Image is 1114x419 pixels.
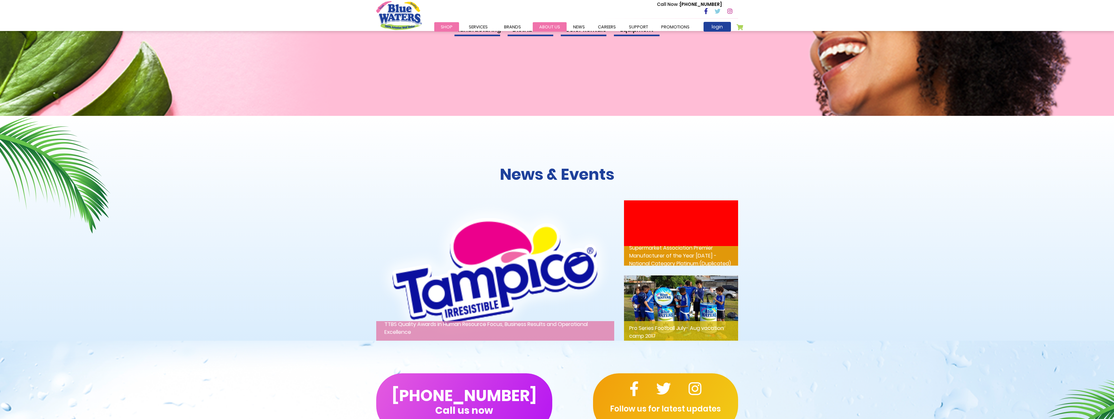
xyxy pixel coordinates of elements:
p: [PHONE_NUMBER] [657,1,722,8]
span: Brands [504,24,521,30]
a: Pro Series Football July- Aug vacation camp 2017 [624,304,738,311]
p: Pro Series Football July- Aug vacation camp 2017 [624,321,738,341]
img: TTBS Quality Awards in Human Resource Focus, Business Results and Operational Excellence [376,200,614,341]
a: store logo [376,1,422,30]
span: Shop [441,24,453,30]
a: login [704,22,731,32]
span: Call us now [435,409,493,412]
a: TTBS Quality Awards in Human Resource Focus, Business Results and Operational Excellence [376,266,614,274]
span: Call Now : [657,1,680,8]
p: TTBS Quality Awards in Human Resource Focus, Business Results and Operational Excellence [376,321,614,341]
a: support [622,22,655,32]
p: Supermarket Association Premier Manufacturer of the Year [DATE] - National Category Platinum (Dup... [624,246,738,266]
a: Promotions [655,22,696,32]
h2: News & Events [376,165,738,184]
img: Pro Series Football July- Aug vacation camp 2017 [624,275,738,341]
a: News [567,22,591,32]
span: Services [469,24,488,30]
a: about us [533,22,567,32]
a: careers [591,22,622,32]
p: Follow us for latest updates [593,403,738,415]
